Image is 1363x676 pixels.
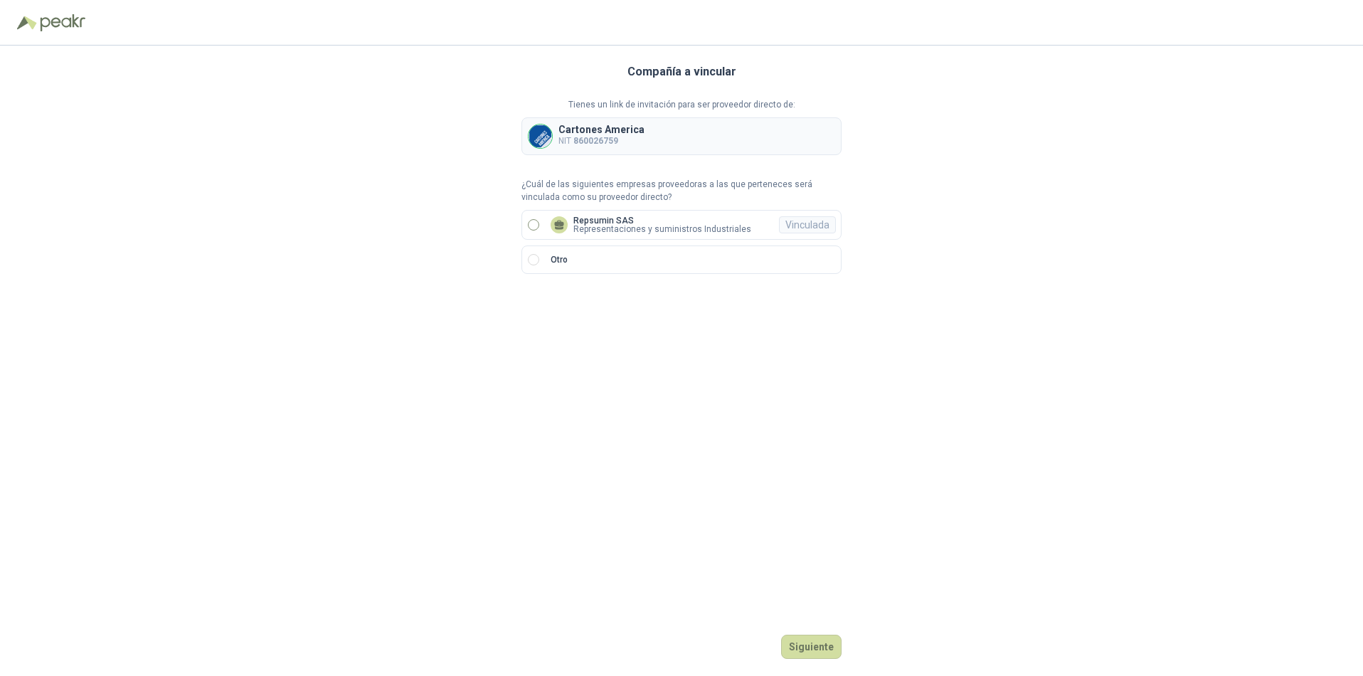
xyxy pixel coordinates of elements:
div: Vinculada [779,216,836,233]
img: Company Logo [529,125,552,148]
p: Cartones America [558,125,645,134]
img: Logo [17,16,37,30]
p: Repsumin SAS [573,216,751,225]
b: 860026759 [573,136,618,146]
p: ¿Cuál de las siguientes empresas proveedoras a las que perteneces será vinculada como su proveedo... [521,178,842,205]
p: Otro [551,253,568,267]
p: NIT [558,134,645,148]
h3: Compañía a vincular [627,63,736,81]
p: Representaciones y suministros Industriales [573,225,751,233]
img: Peakr [40,14,85,31]
button: Siguiente [781,635,842,659]
p: Tienes un link de invitación para ser proveedor directo de: [521,98,842,112]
